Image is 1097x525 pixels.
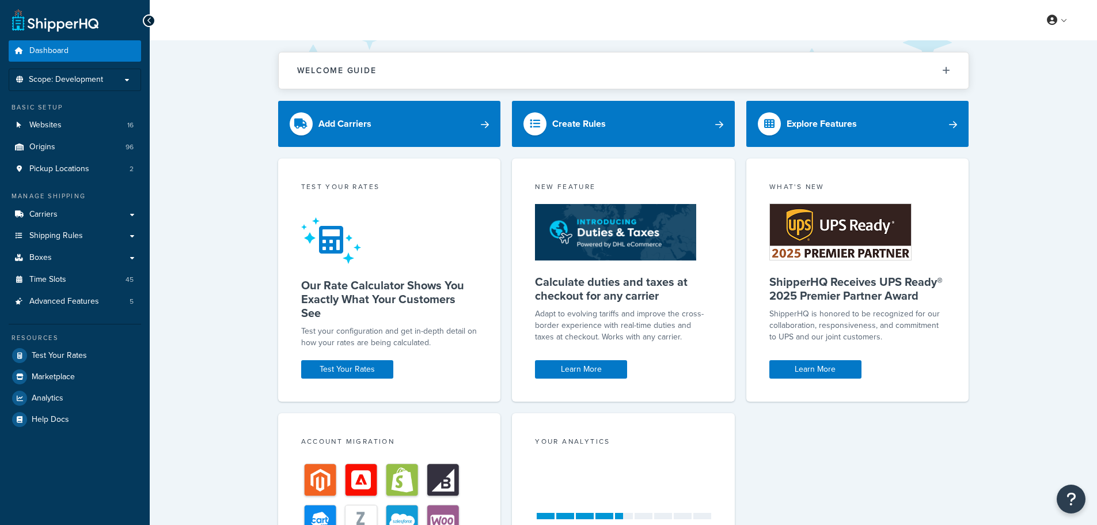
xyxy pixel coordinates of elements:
li: Pickup Locations [9,158,141,180]
a: Explore Features [746,101,969,147]
div: Create Rules [552,116,606,132]
li: Origins [9,137,141,158]
p: ShipperHQ is honored to be recognized for our collaboration, responsiveness, and commitment to UP... [769,308,946,343]
span: 5 [130,297,134,307]
span: Dashboard [29,46,69,56]
a: Learn More [535,360,627,379]
a: Carriers [9,204,141,225]
a: Analytics [9,388,141,409]
div: Your Analytics [535,436,712,450]
a: Test Your Rates [301,360,393,379]
span: Time Slots [29,275,66,285]
li: Advanced Features [9,291,141,312]
span: Websites [29,120,62,130]
span: Origins [29,142,55,152]
div: Explore Features [787,116,857,132]
div: Account Migration [301,436,478,450]
h5: Our Rate Calculator Shows You Exactly What Your Customers See [301,278,478,320]
span: Boxes [29,253,52,263]
a: Time Slots45 [9,269,141,290]
span: Carriers [29,210,58,220]
a: Learn More [769,360,861,379]
button: Open Resource Center [1057,485,1085,513]
span: Analytics [32,394,63,403]
h5: ShipperHQ Receives UPS Ready® 2025 Premier Partner Award [769,275,946,303]
div: New Feature [535,182,712,195]
span: Advanced Features [29,297,99,307]
span: 16 [127,120,134,130]
p: Adapt to evolving tariffs and improve the cross-border experience with real-time duties and taxes... [535,308,712,343]
span: Pickup Locations [29,164,89,174]
button: Welcome Guide [279,52,969,89]
span: 2 [130,164,134,174]
span: Help Docs [32,415,69,425]
a: Websites16 [9,115,141,136]
h5: Calculate duties and taxes at checkout for any carrier [535,275,712,303]
div: Test your rates [301,182,478,195]
span: Scope: Development [29,75,103,85]
div: Basic Setup [9,103,141,112]
div: Test your configuration and get in-depth detail on how your rates are being calculated. [301,326,478,349]
a: Create Rules [512,101,735,147]
a: Origins96 [9,137,141,158]
a: Dashboard [9,40,141,62]
div: What's New [769,182,946,195]
li: Websites [9,115,141,136]
a: Help Docs [9,409,141,430]
div: Add Carriers [318,116,371,132]
a: Advanced Features5 [9,291,141,312]
div: Manage Shipping [9,191,141,201]
span: Marketplace [32,372,75,382]
span: 45 [126,275,134,285]
a: Marketplace [9,367,141,387]
span: Test Your Rates [32,351,87,361]
div: Resources [9,333,141,343]
h2: Welcome Guide [297,66,377,75]
a: Shipping Rules [9,225,141,247]
li: Time Slots [9,269,141,290]
a: Boxes [9,247,141,269]
a: Pickup Locations2 [9,158,141,180]
a: Add Carriers [278,101,501,147]
span: Shipping Rules [29,231,83,241]
span: 96 [126,142,134,152]
a: Test Your Rates [9,345,141,366]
